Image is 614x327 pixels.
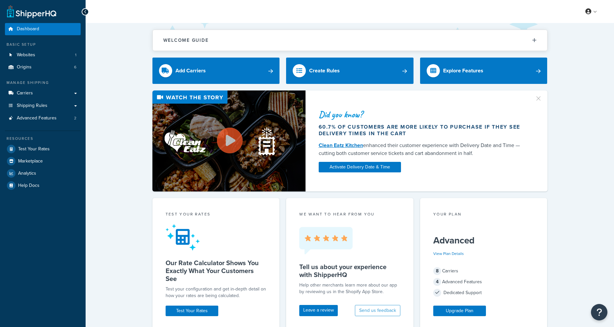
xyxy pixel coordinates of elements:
[17,90,33,96] span: Carriers
[433,277,534,287] div: Advanced Features
[5,49,81,61] li: Websites
[299,305,338,316] a: Leave a review
[17,26,39,32] span: Dashboard
[5,180,81,191] a: Help Docs
[433,288,534,297] div: Dedicated Support
[355,305,400,316] button: Send us feedback
[5,23,81,35] a: Dashboard
[152,58,280,84] a: Add Carriers
[319,141,527,157] div: enhanced their customer experience with Delivery Date and Time — cutting both customer service ti...
[75,52,76,58] span: 1
[5,61,81,73] a: Origins6
[591,304,607,320] button: Open Resource Center
[74,115,76,121] span: 2
[5,143,81,155] a: Test Your Rates
[5,112,81,124] a: Advanced Features2
[18,146,50,152] span: Test Your Rates
[299,263,400,279] h5: Tell us about your experience with ShipperHQ
[152,90,306,191] img: Video thumbnail
[18,171,36,176] span: Analytics
[319,124,527,137] div: 60.7% of customers are more likely to purchase if they see delivery times in the cart
[420,58,547,84] a: Explore Features
[319,162,401,172] a: Activate Delivery Date & Time
[433,266,534,276] div: Carriers
[17,115,57,121] span: Advanced Features
[5,112,81,124] li: Advanced Features
[5,49,81,61] a: Websites1
[319,141,363,149] a: Clean Eatz Kitchen
[153,30,547,51] button: Welcome Guide
[17,52,35,58] span: Websites
[166,211,267,219] div: Test your rates
[433,211,534,219] div: Your Plan
[5,155,81,167] a: Marketplace
[18,183,40,189] span: Help Docs
[433,235,534,246] h5: Advanced
[166,259,267,283] h5: Our Rate Calculator Shows You Exactly What Your Customers See
[5,61,81,73] li: Origins
[5,87,81,99] a: Carriers
[17,64,32,70] span: Origins
[319,110,527,119] div: Did you know?
[18,159,43,164] span: Marketplace
[433,267,441,275] span: 8
[433,278,441,286] span: 4
[163,38,209,43] h2: Welcome Guide
[5,167,81,179] a: Analytics
[175,66,206,75] div: Add Carriers
[299,211,400,217] p: we want to hear from you
[5,136,81,141] div: Resources
[5,80,81,86] div: Manage Shipping
[299,282,400,295] p: Help other merchants learn more about our app by reviewing us in the Shopify App Store.
[443,66,483,75] div: Explore Features
[5,42,81,47] div: Basic Setup
[74,64,76,70] span: 6
[309,66,340,75] div: Create Rules
[166,286,267,299] div: Test your configuration and get in-depth detail on how your rates are being calculated.
[166,306,218,316] a: Test Your Rates
[433,251,464,257] a: View Plan Details
[5,100,81,112] a: Shipping Rules
[17,103,47,109] span: Shipping Rules
[286,58,414,84] a: Create Rules
[433,306,486,316] a: Upgrade Plan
